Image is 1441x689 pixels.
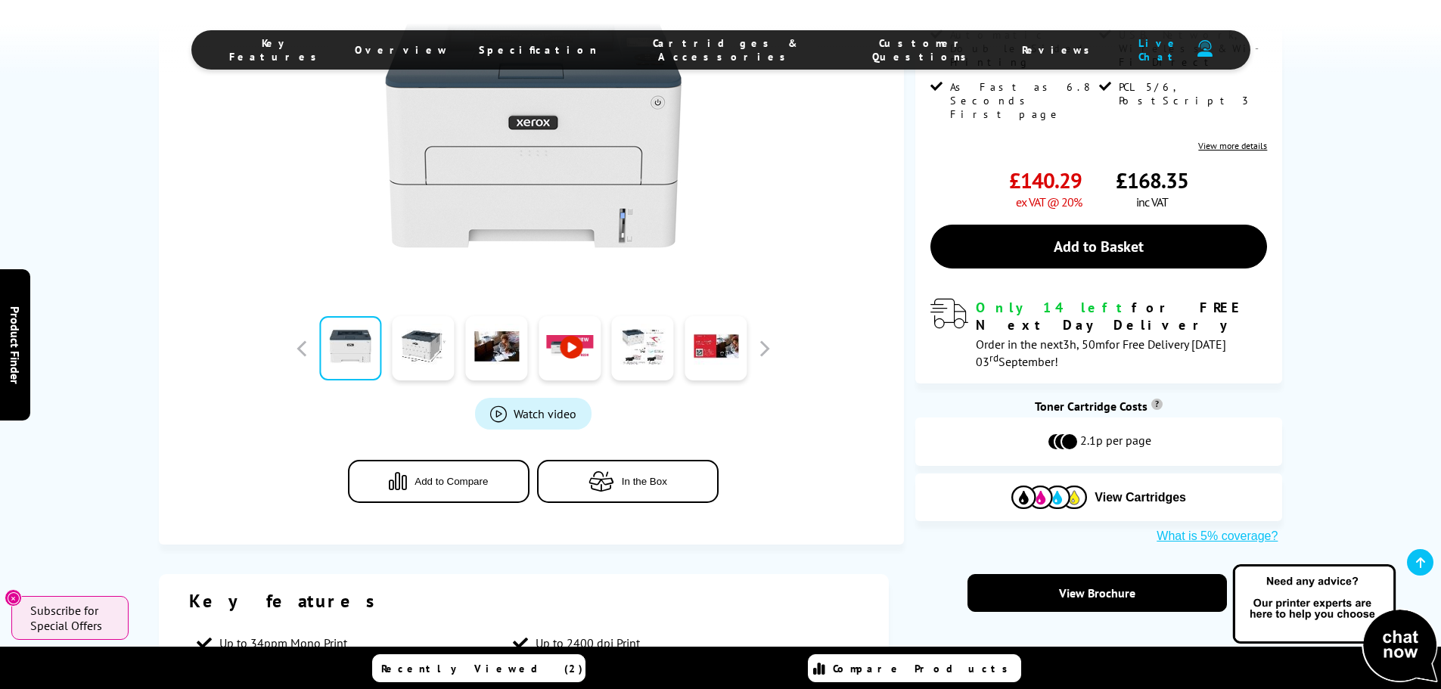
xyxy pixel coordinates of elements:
span: Up to 34ppm Mono Print [219,635,347,650]
button: View Cartridges [927,485,1271,510]
a: Product_All_Videos [475,397,592,429]
span: View Cartridges [1095,491,1186,504]
span: Reviews [1022,43,1098,57]
span: Only 14 left [976,299,1132,316]
a: View more details [1198,140,1267,151]
span: £168.35 [1116,166,1188,194]
span: 2.1p per page [1080,433,1151,451]
img: Cartridges [1011,486,1087,509]
span: Recently Viewed (2) [381,662,583,675]
button: What is 5% coverage? [1152,529,1282,544]
span: Watch video [514,405,576,421]
button: Close [5,589,22,607]
button: Add to Compare [348,459,530,502]
div: for FREE Next Day Delivery [976,299,1267,334]
span: Order in the next for Free Delivery [DATE] 03 September! [976,337,1226,369]
span: Up to 2400 dpi Print [536,635,640,650]
a: Compare Products [808,654,1021,682]
span: Overview [355,43,449,57]
img: user-headset-duotone.svg [1197,40,1213,57]
div: modal_delivery [930,299,1267,368]
a: Recently Viewed (2) [372,654,585,682]
span: PCL 5/6, PostScript 3 [1119,80,1264,107]
a: Add to Basket [930,225,1267,268]
button: In the Box [537,459,719,502]
span: 3h, 50m [1063,337,1105,352]
span: Specification [479,43,597,57]
span: Product Finder [8,306,23,383]
span: Subscribe for Special Offers [30,603,113,633]
sup: rd [989,351,998,365]
sup: Cost per page [1151,399,1163,410]
span: Customer Questions [855,36,992,64]
div: Key features [189,589,859,613]
img: Open Live Chat window [1229,562,1441,686]
span: As Fast as 6.8 Seconds First page [950,80,1095,121]
span: inc VAT [1136,194,1168,209]
span: £140.29 [1009,166,1082,194]
a: View Brochure [967,574,1227,612]
span: ex VAT @ 20% [1016,194,1082,209]
span: Key Features [229,36,325,64]
span: Cartridges & Accessories [627,36,825,64]
span: Add to Compare [415,475,488,486]
span: In the Box [622,475,667,486]
div: Toner Cartridge Costs [915,399,1282,414]
span: Live Chat [1128,36,1189,64]
span: Compare Products [833,662,1016,675]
